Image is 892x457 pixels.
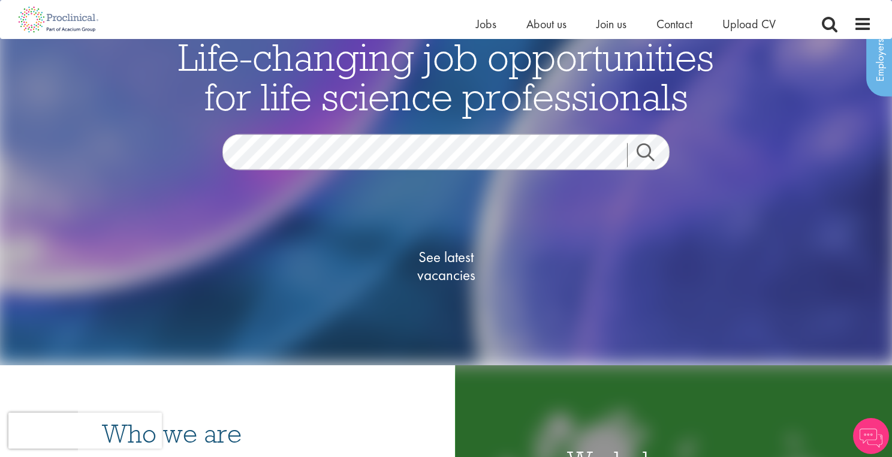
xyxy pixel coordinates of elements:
img: Chatbot [853,418,889,454]
a: See latestvacancies [386,200,506,332]
span: Life-changing job opportunities for life science professionals [178,33,714,121]
a: Contact [656,16,692,32]
a: Jobs [476,16,496,32]
a: About us [526,16,566,32]
a: Upload CV [722,16,776,32]
a: Join us [596,16,626,32]
a: Job search submit button [627,143,679,167]
h3: Who we are [102,420,336,447]
iframe: reCAPTCHA [8,413,162,449]
span: See latest vacancies [386,248,506,284]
